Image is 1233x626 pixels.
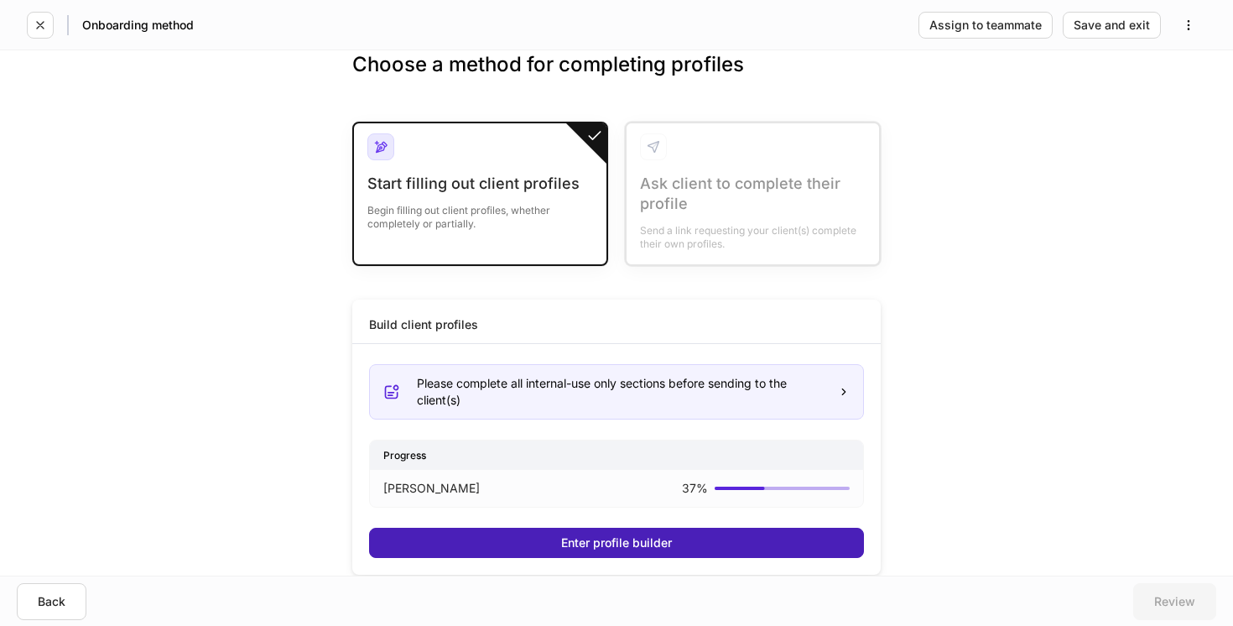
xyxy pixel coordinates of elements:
[929,19,1042,31] div: Assign to teammate
[417,375,825,409] div: Please complete all internal-use only sections before sending to the client(s)
[352,51,881,105] h3: Choose a method for completing profiles
[82,17,194,34] h5: Onboarding method
[918,12,1053,39] button: Assign to teammate
[1063,12,1161,39] button: Save and exit
[17,583,86,620] button: Back
[369,528,864,558] button: Enter profile builder
[370,441,863,470] div: Progress
[367,194,593,231] div: Begin filling out client profiles, whether completely or partially.
[38,596,65,608] div: Back
[682,480,708,497] p: 37 %
[367,174,593,194] div: Start filling out client profiles
[561,537,672,549] div: Enter profile builder
[369,316,478,333] div: Build client profiles
[383,480,480,497] p: [PERSON_NAME]
[1074,19,1150,31] div: Save and exit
